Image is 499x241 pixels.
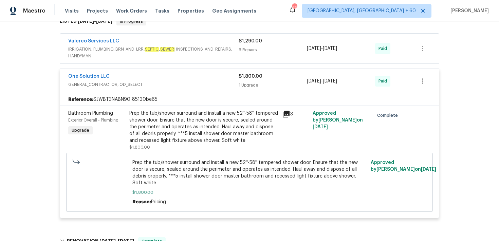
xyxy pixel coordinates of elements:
div: Prep the tub/shower surround and install a new 52''-58'' tempered shower door. Ensure that the ne... [129,110,278,144]
span: $1,800.00 [239,74,262,79]
span: Tasks [155,8,169,13]
span: [GEOGRAPHIC_DATA], [GEOGRAPHIC_DATA] + 60 [308,7,416,14]
span: - [307,78,337,85]
div: 1 Upgrade [239,82,307,89]
span: Approved by [PERSON_NAME] on [313,111,363,129]
span: Visits [65,7,79,14]
span: Geo Assignments [212,7,256,14]
span: Paid [378,78,390,85]
span: Maestro [23,7,45,14]
div: LISTED [DATE]-[DATE]In Progress [58,11,441,32]
div: 466 [292,4,297,11]
a: One Solution LLC [68,74,110,79]
span: Properties [178,7,204,14]
span: Paid [378,45,390,52]
span: Projects [87,7,108,14]
span: [DATE] [323,46,337,51]
span: [DATE] [421,167,436,172]
span: [PERSON_NAME] [448,7,489,14]
span: Approved by [PERSON_NAME] on [371,160,436,172]
span: [DATE] [307,79,321,84]
span: Work Orders [116,7,147,14]
b: Reference: [68,96,93,103]
div: SJWBT3NABN90-85130be65 [60,93,439,106]
span: $1,800.00 [132,189,367,196]
em: SEWER [160,47,174,52]
span: $1,290.00 [239,39,262,43]
span: - [307,45,337,52]
h6: LISTED [60,17,112,25]
div: 3 [282,110,309,118]
em: SEPTIC [145,47,159,52]
span: Exterior Overall - Plumbing [68,118,118,122]
div: 6 Repairs [239,47,307,53]
span: $1,800.00 [129,145,150,149]
span: Bathroom Plumbing [68,111,113,116]
span: Pricing [151,200,166,204]
span: Complete [377,112,401,119]
span: Upgrade [69,127,92,134]
span: IRRIGATION, PLUMBING, BRN_AND_LRR, , _INSPECTIONS_AND_REPAIRS, HANDYMAN [68,46,239,59]
a: Valereo Services LLC [68,39,119,43]
span: [DATE] [323,79,337,84]
span: GENERAL_CONTRACTOR, OD_SELECT [68,81,239,88]
span: Reason: [132,200,151,204]
span: [DATE] [307,46,321,51]
span: Prep the tub/shower surround and install a new 52''-58'' tempered shower door. Ensure that the ne... [132,159,367,186]
span: [DATE] [313,125,328,129]
span: In Progress [117,18,146,25]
